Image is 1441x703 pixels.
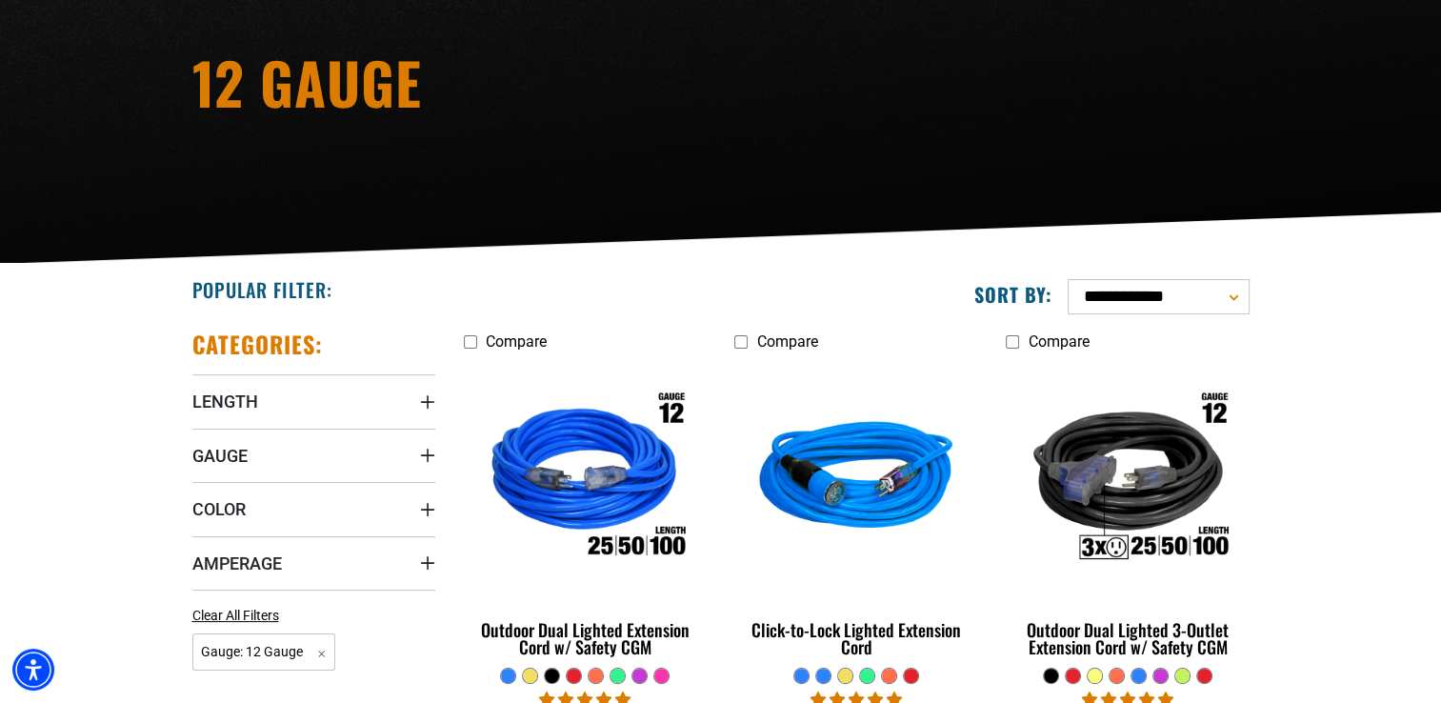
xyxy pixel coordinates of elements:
h2: Popular Filter: [192,277,332,302]
span: Compare [486,332,547,351]
summary: Length [192,374,435,428]
h1: 12 Gauge [192,53,888,110]
img: blue [736,370,976,589]
div: Click-to-Lock Lighted Extension Cord [734,621,977,655]
span: Color [192,498,246,520]
a: Outdoor Dual Lighted Extension Cord w/ Safety CGM Outdoor Dual Lighted Extension Cord w/ Safety CGM [464,360,707,667]
h2: Categories: [192,330,324,359]
div: Accessibility Menu [12,649,54,691]
span: Gauge [192,445,248,467]
div: Outdoor Dual Lighted Extension Cord w/ Safety CGM [464,621,707,655]
summary: Gauge [192,429,435,482]
span: Clear All Filters [192,608,279,623]
summary: Amperage [192,536,435,590]
span: Length [192,391,258,412]
span: Compare [756,332,817,351]
a: Outdoor Dual Lighted 3-Outlet Extension Cord w/ Safety CGM Outdoor Dual Lighted 3-Outlet Extensio... [1006,360,1249,667]
div: Outdoor Dual Lighted 3-Outlet Extension Cord w/ Safety CGM [1006,621,1249,655]
span: Amperage [192,552,282,574]
label: Sort by: [974,282,1052,307]
a: blue Click-to-Lock Lighted Extension Cord [734,360,977,667]
a: Gauge: 12 Gauge [192,642,336,660]
span: Compare [1028,332,1089,351]
img: Outdoor Dual Lighted 3-Outlet Extension Cord w/ Safety CGM [1008,370,1248,589]
a: Clear All Filters [192,606,287,626]
summary: Color [192,482,435,535]
img: Outdoor Dual Lighted Extension Cord w/ Safety CGM [465,370,705,589]
span: Gauge: 12 Gauge [192,633,336,671]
